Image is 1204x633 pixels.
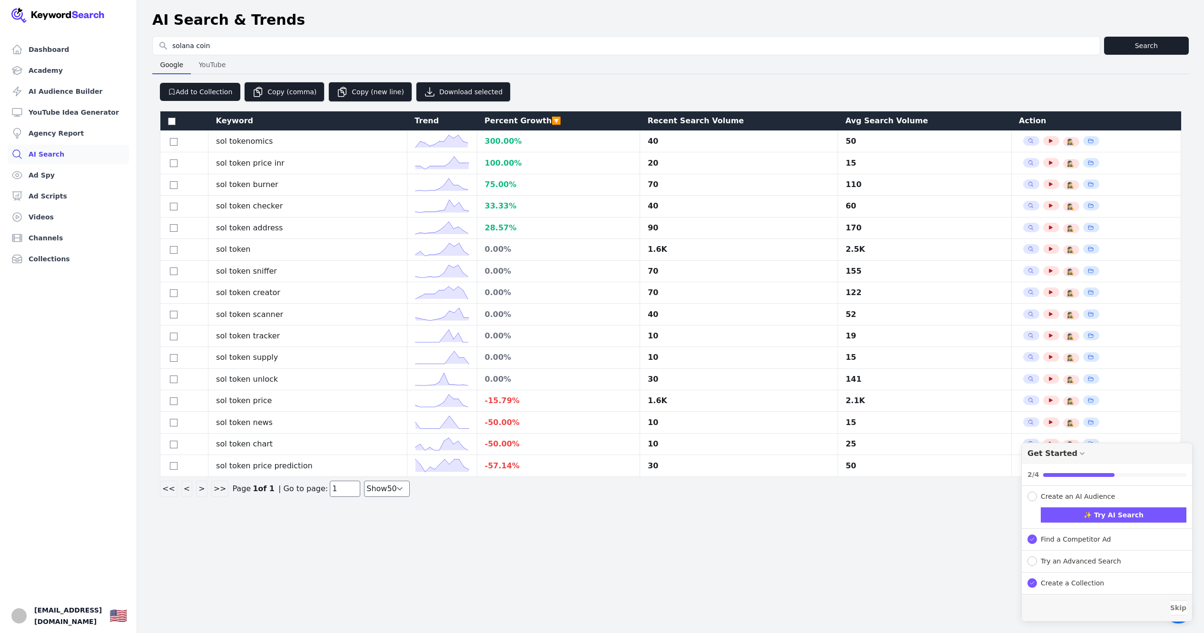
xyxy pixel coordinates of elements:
[416,82,511,102] div: Download selected
[1022,573,1192,594] button: Expand Checklist
[1067,268,1074,276] span: 🕵️‍♀️
[648,158,830,169] div: 20
[1067,181,1074,189] span: 🕵️‍♀️
[232,483,251,495] div: Page
[648,309,830,320] div: 40
[8,61,129,80] a: Academy
[648,266,830,277] div: 70
[648,222,830,234] div: 90
[208,152,407,174] td: sol token price inr
[1067,333,1075,340] button: 🕵️‍♀️
[244,82,325,102] button: Copy (comma)
[1067,203,1075,210] button: 🕵️‍♀️
[8,103,129,122] a: YouTube Idea Generator
[1022,529,1192,550] button: Expand Checklist
[195,58,229,71] span: YouTube
[8,166,129,185] a: Ad Spy
[1019,115,1173,127] div: Action
[1022,443,1192,464] div: Drag to move checklist
[846,179,1004,190] div: 110
[1170,603,1186,613] span: Skip
[485,222,632,234] div: 28.57 %
[846,200,1004,212] div: 60
[485,352,632,363] div: 0.00 %
[1067,160,1074,168] span: 🕵️‍♀️
[1022,486,1192,502] button: Collapse Checklist
[485,200,632,212] div: 33.33 %
[1067,441,1075,448] button: 🕵️‍♀️
[485,266,632,277] div: 0.00 %
[648,395,830,406] div: 1.6K
[846,395,1004,406] div: 2.1K
[648,330,830,342] div: 10
[648,417,830,428] div: 10
[485,374,632,385] div: 0.00 %
[846,417,1004,428] div: 15
[1041,534,1111,544] div: Find a Competitor Ad
[648,179,830,190] div: 70
[160,83,240,101] button: Add to Collection
[1067,203,1074,210] span: 🕵️‍♀️
[8,124,129,143] a: Agency Report
[208,347,407,368] td: sol token supply
[846,158,1004,169] div: 15
[278,481,360,497] span: | Go to page:
[846,222,1004,234] div: 170
[648,136,830,147] div: 40
[1067,138,1074,146] span: 🕵️‍♀️
[1067,419,1075,427] button: 🕵️‍♀️
[1067,225,1074,232] span: 🕵️‍♀️
[485,417,632,428] div: -50.00 %
[208,174,407,195] td: sol token burner
[1067,354,1075,362] button: 🕵️‍♀️
[1067,397,1075,405] button: 🕵️‍♀️
[1067,333,1074,340] span: 🕵️‍♀️
[1027,449,1077,458] div: Get Started
[153,37,1100,55] input: Search
[1067,311,1075,319] button: 🕵️‍♀️
[1067,160,1075,168] button: 🕵️‍♀️
[160,481,178,497] button: <<
[8,82,129,101] a: AI Audience Builder
[1027,470,1039,480] div: 2/4
[485,438,632,450] div: -50.00 %
[648,374,830,385] div: 30
[211,481,229,497] button: >>
[109,607,127,624] div: 🇺🇸
[846,460,1004,472] div: 50
[8,187,129,206] a: Ad Scripts
[648,287,830,298] div: 70
[1021,443,1193,622] div: Get Started
[208,239,407,260] td: sol token
[846,438,1004,450] div: 25
[208,433,407,455] td: sol token chart
[1067,225,1075,232] button: 🕵️‍♀️
[1067,138,1075,146] button: 🕵️‍♀️
[846,309,1004,320] div: 52
[846,330,1004,342] div: 19
[11,608,27,623] img: Артем Лахтарина
[11,608,27,623] button: Open user button
[1022,443,1192,485] button: Collapse Checklist
[208,260,407,282] td: sol token sniffer
[485,460,632,472] div: -57.14 %
[1041,492,1115,502] div: Create an AI Audience
[208,131,407,152] td: sol tokenomics
[1067,311,1074,319] span: 🕵️‍♀️
[109,606,127,625] button: 🇺🇸
[485,287,632,298] div: 0.00 %
[846,266,1004,277] div: 155
[208,196,407,217] td: sol token checker
[1170,600,1186,615] button: Skip
[846,287,1004,298] div: 122
[208,325,407,346] td: sol token tracker
[648,438,830,450] div: 10
[1067,289,1075,297] button: 🕵️‍♀️
[11,8,105,23] img: Your Company
[846,136,1004,147] div: 50
[253,483,275,495] strong: 1 of 1
[1067,419,1074,427] span: 🕵️‍♀️
[648,352,830,363] div: 10
[8,208,129,227] a: Videos
[648,200,830,212] div: 40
